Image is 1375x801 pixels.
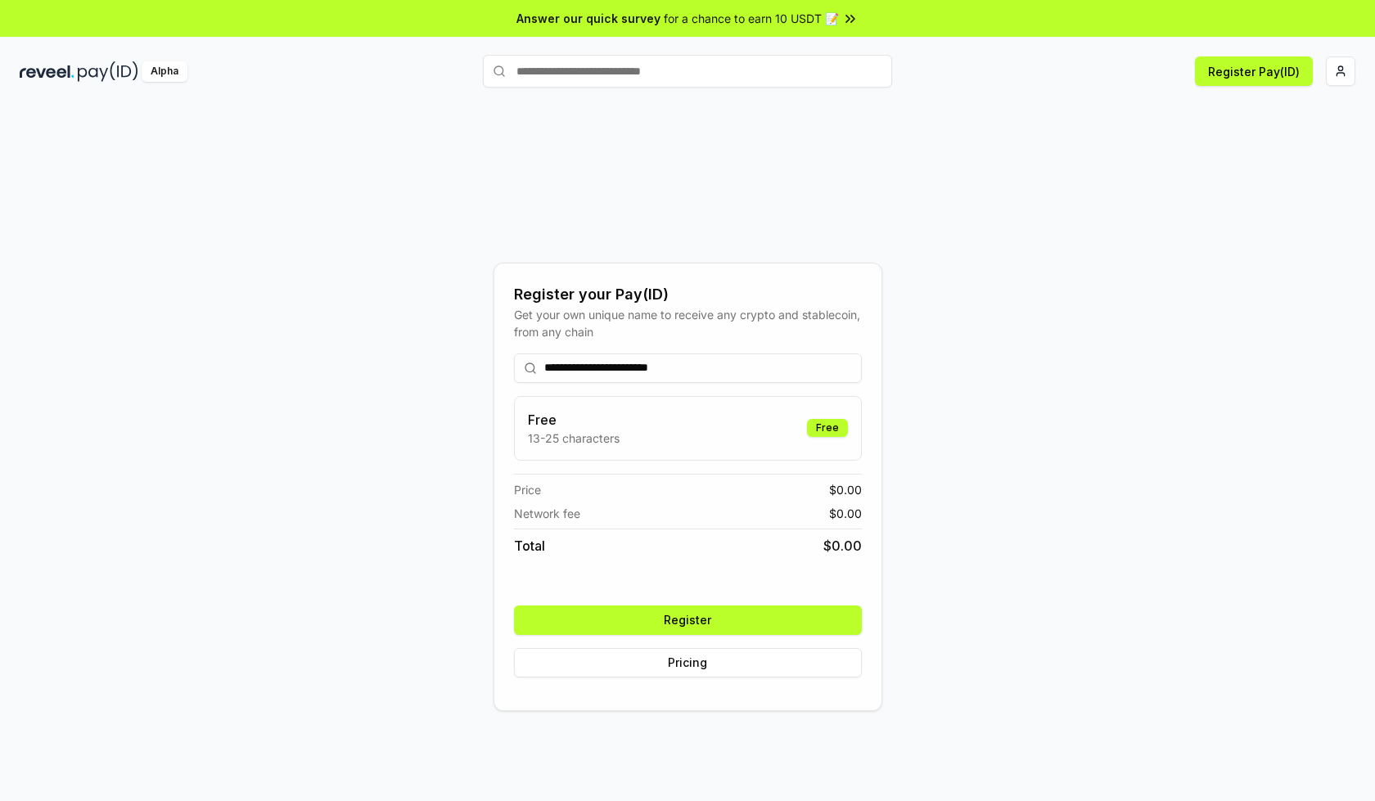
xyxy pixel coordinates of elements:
button: Register Pay(ID) [1195,56,1313,86]
div: Free [807,419,848,437]
span: Price [514,481,541,498]
div: Alpha [142,61,187,82]
span: $ 0.00 [823,536,862,556]
p: 13-25 characters [528,430,620,447]
span: $ 0.00 [829,481,862,498]
button: Pricing [514,648,862,677]
span: Total [514,536,545,556]
div: Get your own unique name to receive any crypto and stablecoin, from any chain [514,306,862,340]
span: Answer our quick survey [516,10,660,27]
div: Register your Pay(ID) [514,283,862,306]
button: Register [514,605,862,635]
span: $ 0.00 [829,505,862,522]
img: reveel_dark [20,61,74,82]
img: pay_id [78,61,138,82]
h3: Free [528,410,620,430]
span: for a chance to earn 10 USDT 📝 [664,10,839,27]
span: Network fee [514,505,580,522]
